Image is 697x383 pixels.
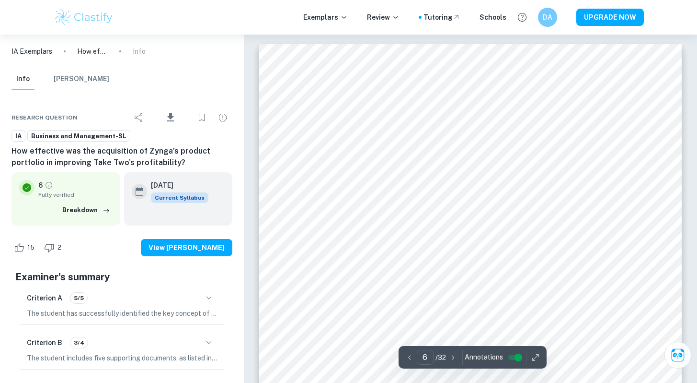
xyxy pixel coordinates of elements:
h6: How effective was the acquisition of Zynga’s product portfolio in improving Take Two’s profitabil... [11,145,232,168]
p: Review [367,12,400,23]
div: Download [150,105,190,130]
a: IA [11,130,25,142]
button: Info [11,69,34,90]
span: 15 [22,243,40,252]
button: Breakdown [60,203,113,217]
span: Fully verified [38,191,113,199]
div: Bookmark [192,108,211,127]
button: View [PERSON_NAME] [141,239,232,256]
h5: Examiner's summary [15,270,229,284]
span: IA [12,132,25,141]
span: 5/5 [70,294,87,302]
span: Research question [11,113,78,122]
div: This exemplar is based on the current syllabus. Feel free to refer to it for inspiration/ideas wh... [151,192,208,203]
span: Business and Management-SL [28,132,130,141]
img: Clastify logo [54,8,114,27]
p: Info [133,46,146,57]
h6: [DATE] [151,180,201,191]
button: UPGRADE NOW [576,9,644,26]
div: Report issue [213,108,232,127]
p: / 32 [435,352,446,363]
a: IA Exemplars [11,46,52,57]
h6: Criterion A [27,293,62,303]
span: 2 [52,243,67,252]
p: How effective was the acquisition of Zynga’s product portfolio in improving Take Two’s profitabil... [77,46,108,57]
button: Ask Clai [664,342,691,369]
a: Schools [480,12,506,23]
h6: Criterion B [27,337,62,348]
a: Tutoring [423,12,460,23]
div: Dislike [42,240,67,255]
div: Like [11,240,40,255]
span: 3/4 [70,338,88,347]
a: Business and Management-SL [27,130,130,142]
p: The student includes five supporting documents, as listed in the table of contents and referenced... [27,353,217,363]
button: DA [538,8,557,27]
p: 6 [38,180,43,191]
p: The student has successfully identified the key concept of "Change" and has consistently referenc... [27,308,217,319]
div: Share [129,108,149,127]
span: Current Syllabus [151,192,208,203]
button: Help and Feedback [514,9,530,25]
p: Exemplars [303,12,348,23]
a: Grade fully verified [45,181,53,190]
button: [PERSON_NAME] [54,69,109,90]
h6: DA [542,12,553,23]
span: Annotations [465,352,503,362]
